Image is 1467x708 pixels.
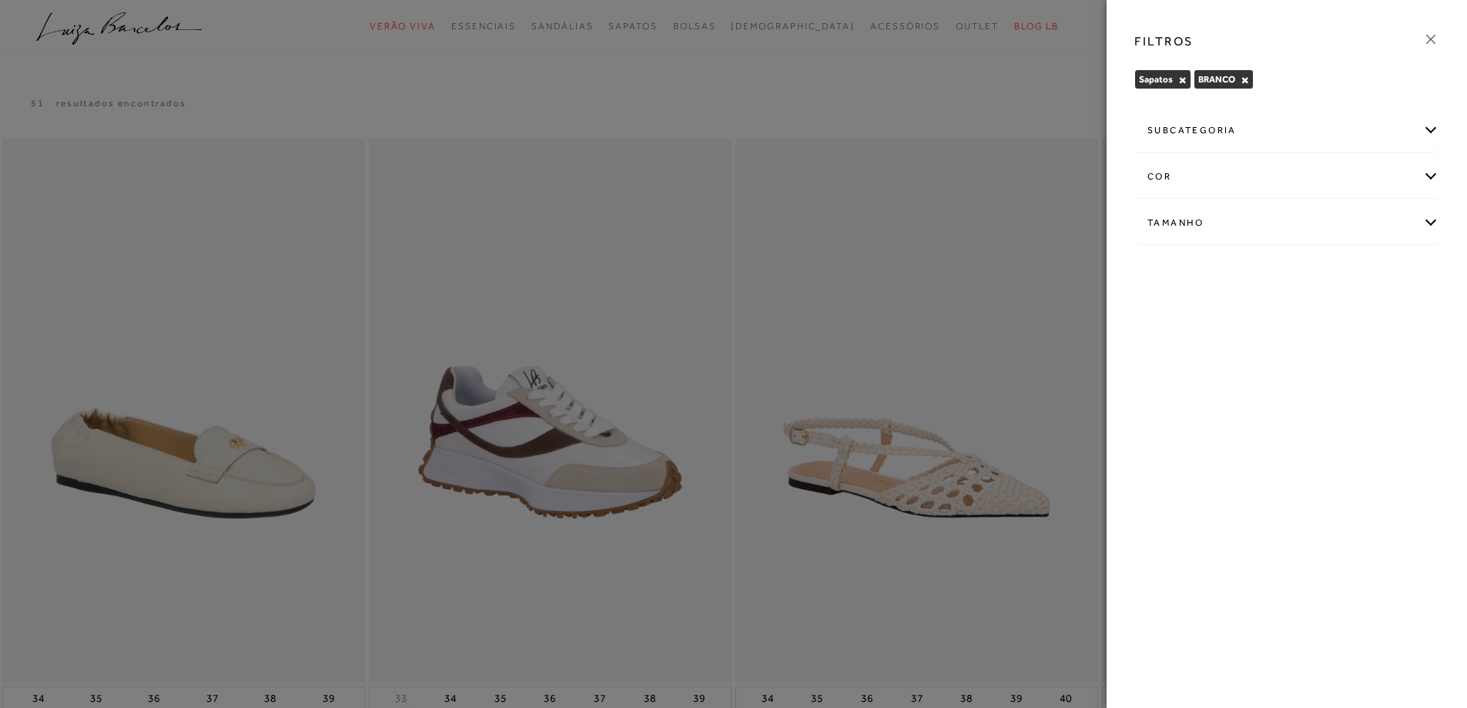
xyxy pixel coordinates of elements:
[1135,156,1439,197] div: cor
[1241,75,1249,86] button: BRANCO Close
[1135,203,1439,243] div: Tamanho
[1135,110,1439,151] div: subcategoria
[1198,74,1235,85] span: BRANCO
[1134,32,1194,50] h3: FILTROS
[1139,74,1173,85] span: Sapatos
[1178,75,1187,86] button: Sapatos Close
